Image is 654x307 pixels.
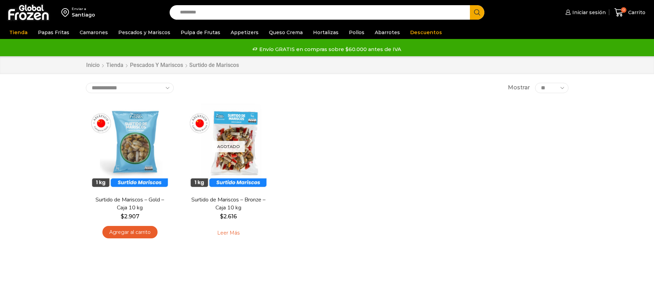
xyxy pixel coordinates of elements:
[310,26,342,39] a: Hortalizas
[72,11,95,18] div: Santiago
[102,226,158,239] a: Agregar al carrito: “Surtido de Mariscos - Gold - Caja 10 kg”
[621,7,626,13] span: 0
[86,83,174,93] select: Pedido de la tienda
[6,26,31,39] a: Tienda
[61,7,72,18] img: address-field-icon.svg
[189,196,268,212] a: Surtido de Mariscos – Bronze – Caja 10 kg
[212,141,245,152] p: Agotado
[121,213,139,220] bdi: 2.907
[470,5,484,20] button: Search button
[207,226,250,240] a: Leé más sobre “Surtido de Mariscos - Bronze - Caja 10 kg”
[86,61,239,69] nav: Breadcrumb
[626,9,645,16] span: Carrito
[613,4,647,21] a: 0 Carrito
[571,9,606,16] span: Iniciar sesión
[220,213,223,220] span: $
[220,213,237,220] bdi: 2.616
[76,26,111,39] a: Camarones
[115,26,174,39] a: Pescados y Mariscos
[106,61,124,69] a: Tienda
[34,26,73,39] a: Papas Fritas
[90,196,169,212] a: Surtido de Mariscos – Gold – Caja 10 kg
[177,26,224,39] a: Pulpa de Frutas
[121,213,124,220] span: $
[508,84,530,92] span: Mostrar
[189,62,239,68] h1: Surtido de Mariscos
[564,6,606,19] a: Iniciar sesión
[130,61,183,69] a: Pescados y Mariscos
[86,61,100,69] a: Inicio
[265,26,306,39] a: Queso Crema
[227,26,262,39] a: Appetizers
[72,7,95,11] div: Enviar a
[345,26,368,39] a: Pollos
[371,26,403,39] a: Abarrotes
[407,26,445,39] a: Descuentos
